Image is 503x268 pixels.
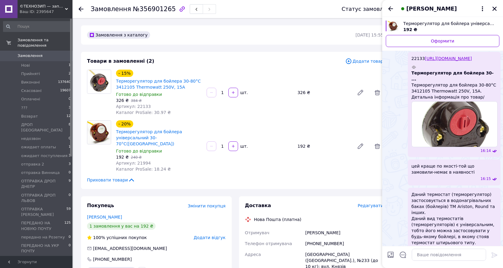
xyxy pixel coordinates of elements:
[69,178,71,189] span: 9
[69,144,71,150] span: 1
[188,203,226,208] span: Змінити покупця
[116,98,129,103] span: 326 ₴
[116,155,129,159] span: 192 ₴
[356,33,383,37] time: [DATE] 15:55
[21,114,38,119] span: Возврат
[21,243,69,254] span: ПЕРЕДАНО НА УКР ПОЧТУ
[116,92,162,97] span: Готово до відправки
[403,20,495,27] span: Терморегулятор для бойлера універсальний 30-70°C([GEOGRAPHIC_DATA])
[480,148,491,153] span: 16:14 12.08.2025
[21,235,65,240] span: передано на Розетку
[87,58,154,64] span: Товари в замовленні (2)
[342,6,397,12] div: Статус замовлення
[304,227,385,238] div: [PERSON_NAME]
[245,241,292,246] span: Телефон отримувача
[239,90,248,96] div: шт.
[406,5,457,13] span: [PERSON_NAME]
[411,101,498,147] img: Терморегулятор для бойлера 30- ...
[411,65,416,70] img: Терморегулятор для бойлера 30- ...
[87,31,150,39] div: Замовлення з каталогу
[491,5,498,12] button: Закрити
[386,20,499,33] a: Переглянути товар
[87,215,122,219] a: [PERSON_NAME]
[69,243,71,254] span: 0
[18,37,73,48] span: Замовлення та повідомлення
[66,207,71,217] span: 59
[79,6,83,12] div: Повернутися назад
[69,193,71,203] span: 0
[387,5,394,12] button: Назад
[21,71,40,77] span: Прийняті
[87,70,111,93] img: Терморегулятор для бойлера 30-80°C 3412105 Thermowatt 250V, 15A
[20,9,73,14] div: Ваш ID: 2395647
[116,149,162,153] span: Готово до відправки
[69,162,71,167] span: 3
[21,80,40,85] span: Виконані
[69,170,71,175] span: 0
[21,178,69,189] span: ОТПРАВКА ДРОП ДНЕПР
[386,35,499,47] a: Оформити
[253,216,303,222] div: Нова Пошта (платна)
[245,230,269,235] span: Отримувач
[87,203,114,208] span: Покупець
[21,63,30,68] span: Нові
[388,20,398,31] img: 3100603715_w80_h80_termoregulyator-dlya-bojlera.jpg
[69,63,71,68] span: 1
[87,121,111,144] img: Терморегулятор для бойлера універсальний 30-70°C(Китай)
[354,140,366,152] a: Редагувати
[69,153,71,159] span: 3
[21,162,44,167] span: отправка 2
[411,82,497,100] span: Терморегулятор для бойлера 30-80°C 3412105 Thermowatt 250V, 15A. Детальна інформація про товар/по...
[21,193,69,203] span: ОТПРАВКА ДРОП ЛЬВОВ
[480,176,491,181] span: 16:15 12.08.2025
[21,88,42,93] span: Скасовані
[133,5,176,13] span: №356901265
[304,238,385,249] div: [PHONE_NUMBER]
[21,220,64,231] span: ПЕРЕДАНО НА НОВУЮ ПОЧТУ
[87,235,147,241] div: успішних покупок
[92,256,132,262] div: [PHONE_NUMBER]
[21,122,69,133] span: ДРОП [GEOGRAPHIC_DATA]
[91,5,131,13] span: Замовлення
[425,56,472,61] a: [URL][DOMAIN_NAME]
[21,144,56,150] span: ожидает оплаты
[21,105,27,111] span: ???
[69,122,71,133] span: 8
[194,235,225,240] span: Додати відгук
[403,27,417,32] span: 192 ₴
[411,55,472,61] span: 22133
[358,203,383,208] span: Редагувати
[116,79,201,90] a: Терморегулятор для бойлера 30-80°C 3412105 Thermowatt 250V, 15A
[354,87,366,99] a: Редагувати
[64,220,71,231] span: 125
[20,4,65,9] span: ©ТЕХНОЗИП — запчастини для побутової техніки з доставкою по всій Україні
[60,88,71,93] span: 19607
[21,96,40,102] span: Оплачені
[58,80,71,85] span: 137640
[411,163,497,175] span: цей краще по якості-той що замовили-немає в наявності
[131,155,142,159] span: 240 ₴
[399,251,407,259] button: Відкрити шаблони відповідей
[239,143,248,149] div: шт.
[21,136,40,141] span: недозвон
[245,203,271,208] span: Доставка
[69,71,71,77] span: 2
[371,140,383,152] span: Видалити
[87,222,156,230] div: 1 замовлення у вас на 192 ₴
[69,235,71,240] span: 0
[3,21,71,32] input: Пошук
[93,235,105,240] span: 100%
[345,58,383,65] span: Додати товар
[116,161,151,166] span: Артикул: 21994
[295,142,352,150] div: 192 ₴
[18,53,43,58] span: Замовлення
[245,252,261,257] span: Адреса
[87,177,135,183] span: Приховати товари
[295,88,352,97] div: 326 ₴
[93,246,167,251] span: [EMAIL_ADDRESS][DOMAIN_NAME]
[116,167,171,172] span: Каталог ProSale: 18.24 ₴
[116,110,171,115] span: Каталог ProSale: 30.97 ₴
[66,114,71,119] span: 12
[116,70,133,77] div: - 15%
[116,129,182,146] a: Терморегулятор для бойлера універсальний 30-70°C([GEOGRAPHIC_DATA])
